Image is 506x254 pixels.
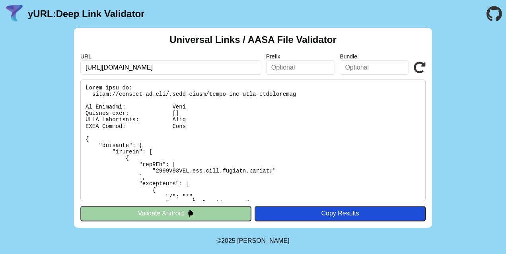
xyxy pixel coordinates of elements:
[80,79,426,201] pre: Lorem ipsu do: sitam://consect-ad.eli/.sedd-eiusm/tempo-inc-utla-etdoloremag Al Enimadmi: Veni Qu...
[340,60,409,75] input: Optional
[340,53,409,60] label: Bundle
[216,228,289,254] footer: ©
[187,210,194,217] img: droidIcon.svg
[4,4,25,24] img: yURL Logo
[237,237,290,244] a: Michael Ibragimchayev's Personal Site
[266,53,335,60] label: Prefix
[255,206,426,221] button: Copy Results
[80,60,261,75] input: Required
[221,237,235,244] span: 2025
[259,210,422,217] div: Copy Results
[266,60,335,75] input: Optional
[169,34,337,45] h2: Universal Links / AASA File Validator
[80,206,251,221] button: Validate Android
[28,8,144,19] a: yURL:Deep Link Validator
[80,53,261,60] label: URL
